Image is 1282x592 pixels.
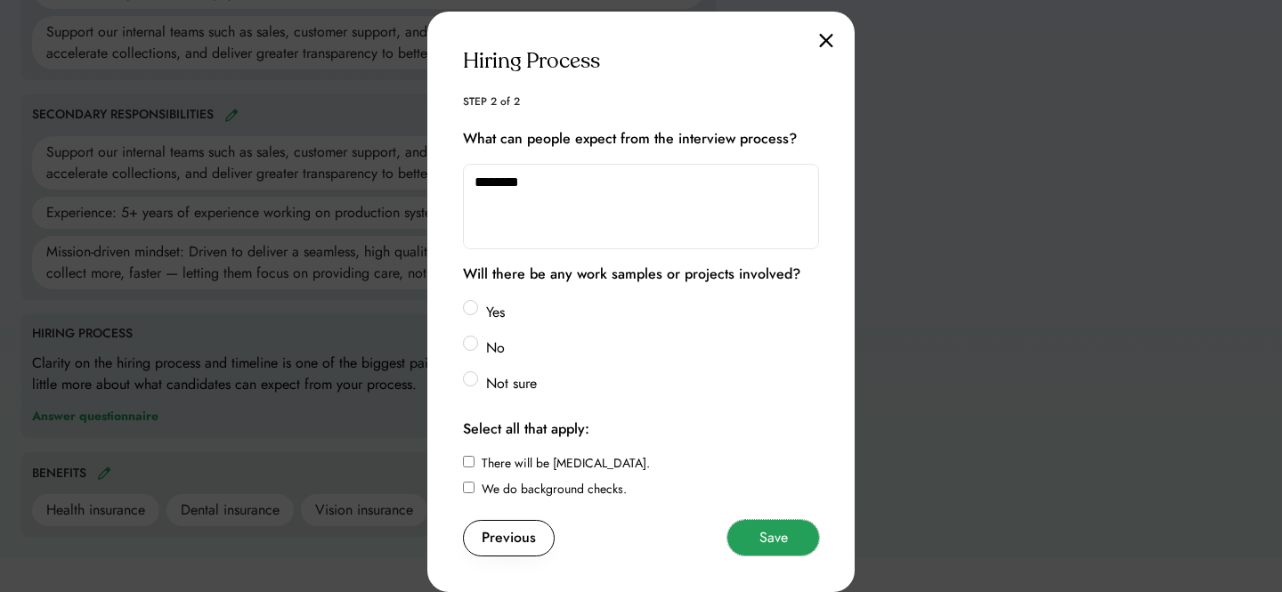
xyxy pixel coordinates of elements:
label: Not sure [481,373,819,394]
div: Hiring Process [463,47,819,76]
button: Save [727,520,819,556]
button: Previous [463,520,555,556]
div: STEP 2 of 2 [463,96,520,107]
div: Will there be any work samples or projects involved? [463,264,800,285]
div: What can people expect from the interview process? [463,128,797,150]
div: Select all that apply: [463,418,589,440]
img: close.svg [819,33,833,48]
label: We do background checks. [482,480,627,498]
label: Yes [481,302,819,323]
label: No [481,337,819,359]
label: There will be [MEDICAL_DATA]. [482,454,650,472]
